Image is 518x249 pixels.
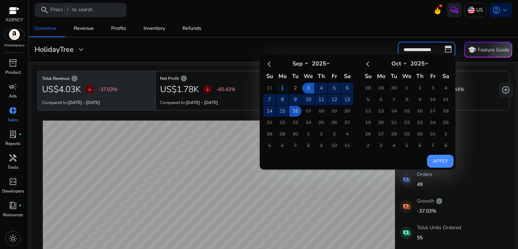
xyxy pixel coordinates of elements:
span: / [64,6,71,14]
p: US [476,4,483,16]
span: handyman [9,154,17,162]
button: add_circle [499,83,513,97]
img: amazon.svg [5,29,24,40]
span: arrow_downward [87,86,92,92]
div: Profits [111,26,126,31]
span: donut_small [9,106,17,115]
div: Refunds [182,26,201,31]
mat-icon: payments [400,200,413,213]
div: Oct [385,60,407,68]
p: AGENCY [5,17,23,23]
div: Revenue [74,26,94,31]
p: Tools [8,164,18,171]
span: code_blocks [9,177,17,186]
span: keyboard_arrow_down [501,6,509,14]
p: Ads [9,93,17,99]
span: info [436,198,443,205]
p: Resources [3,212,23,218]
p: 55 [417,234,461,241]
span: book_4 [9,201,17,210]
p: Developers [2,188,24,194]
p: Feature Guide [478,46,509,54]
button: schoolFeature Guide [464,42,512,58]
span: campaign [9,82,17,91]
button: Apply [427,155,454,168]
h2: US$4.03K [42,84,81,95]
div: 2025 [308,60,330,68]
span: school [468,45,476,54]
b: [DATE] - [DATE] [68,100,100,105]
span: fiber_manual_record [19,204,22,207]
p: Sales [8,117,18,123]
p: -37.03% [98,86,118,93]
p: -37.03% [417,207,443,215]
p: Press to search [50,6,93,14]
p: 49 [417,181,432,188]
p: Total Units Ordered [417,224,461,231]
p: Compared to: [42,99,100,106]
div: Inventory [144,26,165,31]
span: search [40,6,49,14]
p: Marketplace [4,43,24,48]
span: light_mode [9,234,17,243]
div: Overview [35,26,56,31]
span: info [71,75,78,82]
span: expand_more [77,45,85,54]
h3: HolidayTree [35,45,74,54]
mat-icon: payments [400,227,413,239]
span: account_circle [492,6,501,14]
div: Sep [287,60,308,68]
h2: US$1.78K [160,84,199,95]
span: info [180,75,187,82]
p: Growth [417,197,443,205]
div: 2025 [407,60,428,68]
p: -60.43% [216,86,236,93]
h6: Total Revenue [42,78,151,79]
span: fiber_manual_record [19,133,22,136]
b: [DATE] - [DATE] [186,100,218,105]
img: us.svg [468,6,475,14]
span: add_circle [501,86,510,94]
span: arrow_downward [205,86,210,92]
h6: Net Profit [160,78,269,79]
p: Product [5,69,21,76]
p: 11.44% [447,86,464,93]
p: Reports [5,140,21,147]
span: lab_profile [9,130,17,139]
p: Compared to: [160,99,218,106]
p: Orders [417,171,432,178]
span: inventory_2 [9,59,17,67]
mat-icon: payments [400,174,413,186]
